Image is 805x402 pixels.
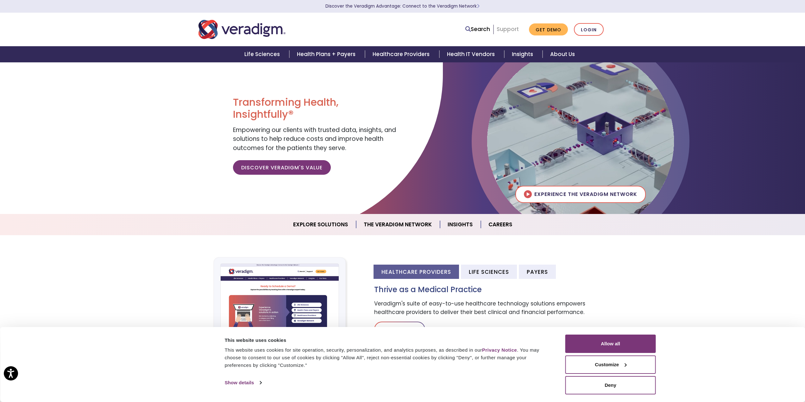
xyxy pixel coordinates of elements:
a: Discover the Veradigm Advantage: Connect to the Veradigm NetworkLearn More [325,3,480,9]
a: Get Demo [529,23,568,36]
a: Login [574,23,604,36]
a: The Veradigm Network [356,217,440,233]
button: Deny [565,376,656,394]
button: Allow all [565,335,656,353]
button: Customize [565,355,656,374]
a: Support [497,25,519,33]
img: Veradigm logo [198,19,286,40]
a: Learn More [374,322,425,337]
a: Show details [225,378,261,387]
li: Payers [519,265,556,279]
a: Privacy Notice [482,347,517,353]
li: Healthcare Providers [374,265,459,279]
span: Learn More [477,3,480,9]
a: Health IT Vendors [439,46,504,62]
a: Search [465,25,490,34]
a: About Us [543,46,582,62]
a: Insights [504,46,543,62]
a: Careers [481,217,520,233]
li: Life Sciences [461,265,517,279]
h1: Transforming Health, Insightfully® [233,96,398,121]
a: Discover Veradigm's Value [233,160,331,175]
a: Explore Solutions [286,217,356,233]
a: Life Sciences [237,46,289,62]
a: Health Plans + Payers [289,46,365,62]
a: Healthcare Providers [365,46,439,62]
span: Empowering our clients with trusted data, insights, and solutions to help reduce costs and improv... [233,126,396,152]
p: Veradigm's suite of easy-to-use healthcare technology solutions empowers healthcare providers to ... [374,299,607,317]
div: This website uses cookies [225,336,551,344]
a: Insights [440,217,481,233]
div: This website uses cookies for site operation, security, personalization, and analytics purposes, ... [225,346,551,369]
h3: Thrive as a Medical Practice [374,285,607,294]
